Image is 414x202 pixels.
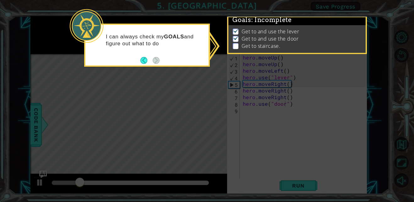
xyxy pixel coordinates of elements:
[233,35,239,40] img: Check mark for checkbox
[140,57,153,64] button: Back
[242,28,299,35] p: Get to and use the lever
[242,35,299,42] p: Get to and use the door
[106,33,204,47] p: I can always check my and figure out what to do
[232,16,292,24] span: Goals
[251,16,292,24] span: : Incomplete
[242,42,280,49] p: Get to staircase.
[153,57,160,64] button: Next
[233,28,239,33] img: Check mark for checkbox
[164,34,184,40] strong: GOALS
